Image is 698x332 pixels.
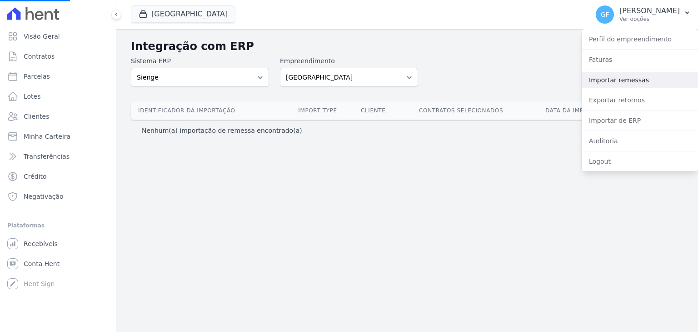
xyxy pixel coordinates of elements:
button: GF [PERSON_NAME] Ver opções [588,2,698,27]
div: Plataformas [7,220,109,231]
th: Data da Importação [526,101,630,120]
button: [GEOGRAPHIC_DATA] [131,5,235,23]
h2: Integração com ERP [131,38,617,55]
span: Visão Geral [24,32,60,41]
a: Auditoria [582,133,698,149]
label: Sistema ERP [131,56,269,66]
a: Crédito [4,167,112,186]
a: Conta Hent [4,255,112,273]
span: Contratos [24,52,55,61]
p: Ver opções [619,15,680,23]
a: Contratos [4,47,112,65]
a: Logout [582,153,698,170]
span: Recebíveis [24,239,58,248]
a: Negativação [4,187,112,206]
a: Visão Geral [4,27,112,45]
p: Nenhum(a) importação de remessa encontrado(a) [142,126,302,135]
th: Identificador da Importação [131,101,285,120]
a: Faturas [582,51,698,68]
th: Cliente [350,101,396,120]
a: Lotes [4,87,112,106]
a: Perfil do empreendimento [582,31,698,47]
p: [PERSON_NAME] [619,6,680,15]
a: Recebíveis [4,235,112,253]
a: Clientes [4,107,112,126]
a: Exportar retornos [582,92,698,108]
a: Parcelas [4,67,112,86]
span: Crédito [24,172,47,181]
span: Transferências [24,152,70,161]
a: Transferências [4,147,112,166]
span: Minha Carteira [24,132,70,141]
th: Import type [285,101,350,120]
a: Importar de ERP [582,112,698,129]
a: Importar remessas [582,72,698,88]
span: Lotes [24,92,41,101]
a: Minha Carteira [4,127,112,146]
span: GF [601,11,609,18]
span: Parcelas [24,72,50,81]
span: Negativação [24,192,64,201]
span: Clientes [24,112,49,121]
span: Conta Hent [24,259,60,268]
th: Contratos Selecionados [396,101,526,120]
label: Empreendimento [280,56,418,66]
